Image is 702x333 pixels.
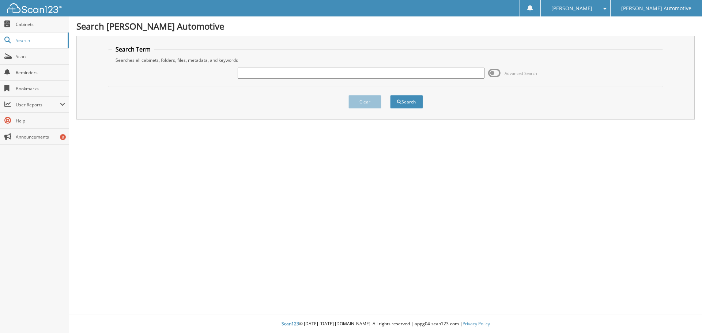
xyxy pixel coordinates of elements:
[551,6,592,11] span: [PERSON_NAME]
[60,134,66,140] div: 8
[69,315,702,333] div: © [DATE]-[DATE] [DOMAIN_NAME]. All rights reserved | appg04-scan123-com |
[16,21,65,27] span: Cabinets
[112,57,660,63] div: Searches all cabinets, folders, files, metadata, and keywords
[463,321,490,327] a: Privacy Policy
[282,321,299,327] span: Scan123
[112,45,154,53] legend: Search Term
[16,37,64,43] span: Search
[16,102,60,108] span: User Reports
[621,6,691,11] span: [PERSON_NAME] Automotive
[16,134,65,140] span: Announcements
[16,53,65,60] span: Scan
[348,95,381,109] button: Clear
[390,95,423,109] button: Search
[16,86,65,92] span: Bookmarks
[505,71,537,76] span: Advanced Search
[76,20,695,32] h1: Search [PERSON_NAME] Automotive
[16,69,65,76] span: Reminders
[16,118,65,124] span: Help
[7,3,62,13] img: scan123-logo-white.svg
